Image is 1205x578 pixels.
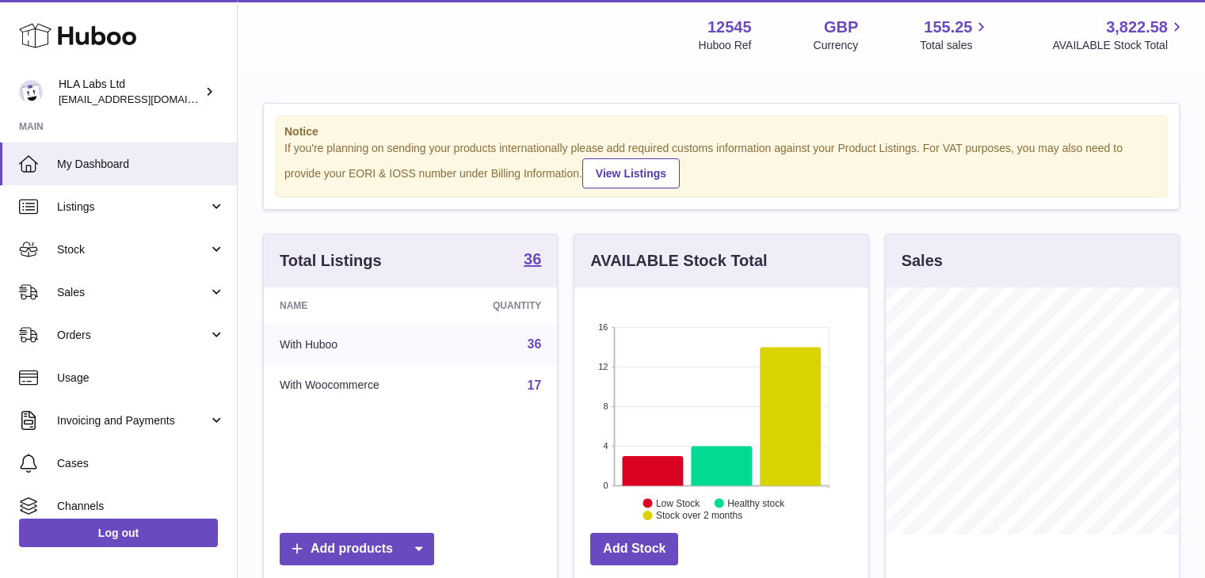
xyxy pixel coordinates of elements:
strong: Notice [284,124,1158,139]
h3: AVAILABLE Stock Total [590,250,767,272]
span: 3,822.58 [1106,17,1168,38]
a: 17 [528,378,542,392]
th: Quantity [446,287,558,324]
td: With Huboo [264,324,446,365]
text: 8 [604,401,608,411]
text: Healthy stock [727,497,785,508]
h3: Sales [902,250,943,272]
strong: 12545 [707,17,752,38]
span: Total sales [920,38,990,53]
a: 36 [528,337,542,351]
a: View Listings [582,158,680,188]
a: 3,822.58 AVAILABLE Stock Total [1052,17,1186,53]
text: Stock over 2 months [656,510,742,521]
strong: 36 [524,251,541,267]
text: 12 [599,362,608,371]
span: Listings [57,200,208,215]
span: Sales [57,285,208,300]
span: AVAILABLE Stock Total [1052,38,1186,53]
span: Usage [57,371,225,386]
a: 155.25 Total sales [920,17,990,53]
th: Name [264,287,446,324]
a: 36 [524,251,541,270]
a: Add products [280,533,434,565]
span: Cases [57,456,225,471]
text: 0 [604,481,608,490]
div: Huboo Ref [699,38,752,53]
span: My Dashboard [57,157,225,172]
img: clinton@newgendirect.com [19,80,43,104]
td: With Woocommerce [264,365,446,406]
span: 155.25 [924,17,972,38]
div: If you're planning on sending your products internationally please add required customs informati... [284,141,1158,188]
span: Orders [57,328,208,343]
div: Currency [814,38,859,53]
text: 4 [604,441,608,451]
strong: GBP [824,17,858,38]
text: 16 [599,322,608,332]
span: Invoicing and Payments [57,413,208,428]
div: HLA Labs Ltd [59,77,201,107]
a: Add Stock [590,533,678,565]
a: Log out [19,519,218,547]
span: Channels [57,499,225,514]
span: Stock [57,242,208,257]
text: Low Stock [656,497,700,508]
h3: Total Listings [280,250,382,272]
span: [EMAIL_ADDRESS][DOMAIN_NAME] [59,93,233,105]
